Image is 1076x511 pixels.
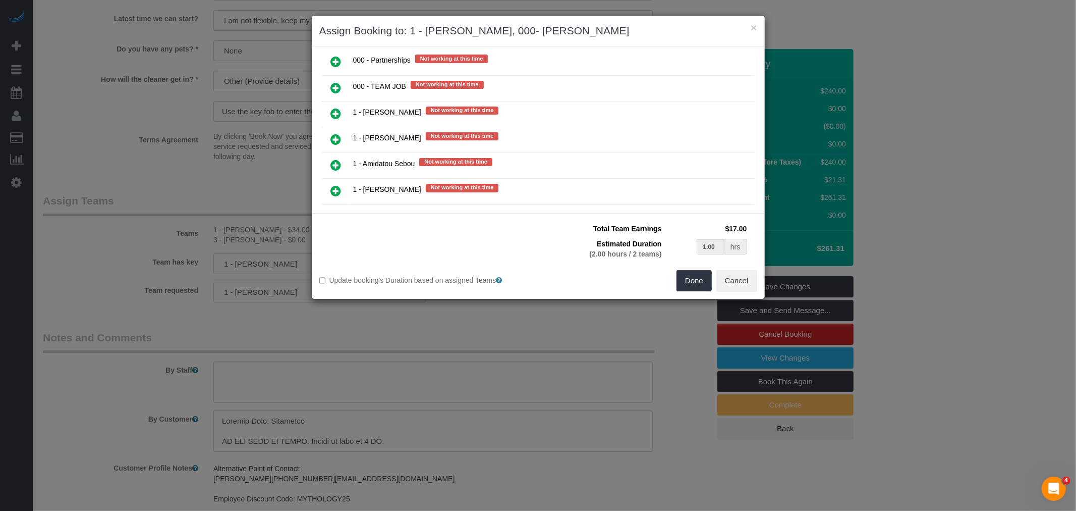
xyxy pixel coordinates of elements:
button: Done [676,270,712,291]
label: Update booking's Duration based on assigned Teams [319,275,531,285]
span: 1 - [PERSON_NAME] [353,108,421,116]
span: Not working at this time [426,132,499,140]
input: Update booking's Duration based on assigned Teams [319,277,326,284]
iframe: Intercom live chat [1042,477,1066,501]
span: Not working at this time [426,184,499,192]
div: (2.00 hours / 2 teams) [548,249,662,259]
span: Estimated Duration [597,240,661,248]
span: 000 - Partnerships [353,57,411,65]
span: Not working at this time [415,55,488,63]
button: × [751,22,757,33]
button: Cancel [716,270,757,291]
span: 1 - [PERSON_NAME] [353,134,421,142]
span: 4 [1062,477,1070,485]
span: Not working at this time [419,158,492,166]
span: 1 - Amidatou Sebou [353,160,415,168]
span: 1 - [PERSON_NAME] [353,186,421,194]
h3: Assign Booking to: 1 - [PERSON_NAME], 000- [PERSON_NAME] [319,23,757,38]
td: Total Team Earnings [546,221,664,236]
span: Not working at this time [426,107,499,115]
span: 000 - TEAM JOB [353,82,407,90]
div: hrs [724,239,747,254]
span: Not working at this time [411,81,484,89]
td: $17.00 [664,221,750,236]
